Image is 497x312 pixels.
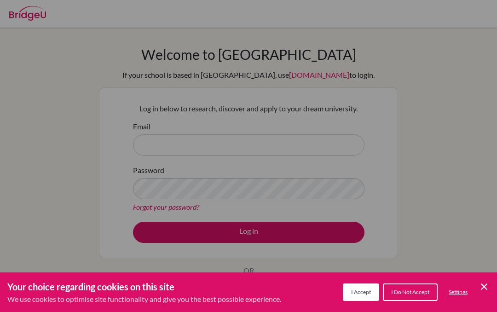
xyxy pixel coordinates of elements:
button: I Do Not Accept [383,283,438,301]
button: I Accept [343,283,379,301]
h3: Your choice regarding cookies on this site [7,280,281,294]
span: I Accept [351,289,371,295]
span: Settings [449,289,468,295]
p: We use cookies to optimise site functionality and give you the best possible experience. [7,294,281,305]
span: I Do Not Accept [391,289,429,295]
button: Settings [441,284,475,300]
button: Save and close [479,281,490,292]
